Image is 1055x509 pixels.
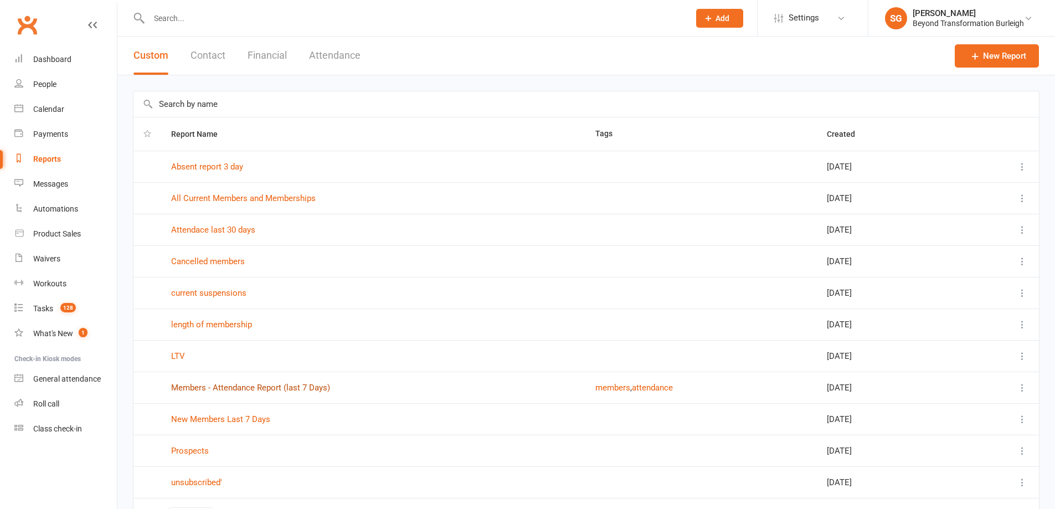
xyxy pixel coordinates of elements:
a: General attendance kiosk mode [14,367,117,392]
div: Payments [33,130,68,138]
td: [DATE] [817,309,960,340]
div: Messages [33,179,68,188]
div: Roll call [33,399,59,408]
a: Roll call [14,392,117,417]
a: Cancelled members [171,256,245,266]
td: [DATE] [817,466,960,498]
a: New Report [955,44,1039,68]
input: Search by name [133,91,1039,117]
a: Prospects [171,446,209,456]
div: People [33,80,56,89]
a: current suspensions [171,288,246,298]
a: Absent report 3 day [171,162,243,172]
div: Beyond Transformation Burleigh [913,18,1024,28]
td: [DATE] [817,403,960,435]
button: attendance [632,381,673,394]
span: 1 [79,328,88,337]
button: Report Name [171,127,230,141]
a: Class kiosk mode [14,417,117,441]
a: Product Sales [14,222,117,246]
a: Dashboard [14,47,117,72]
button: Created [827,127,867,141]
button: members [595,381,630,394]
td: [DATE] [817,372,960,403]
span: Settings [789,6,819,30]
span: , [630,383,632,393]
td: [DATE] [817,435,960,466]
a: Calendar [14,97,117,122]
div: Dashboard [33,55,71,64]
div: Automations [33,204,78,213]
div: What's New [33,329,73,338]
a: Tasks 128 [14,296,117,321]
a: New Members Last 7 Days [171,414,270,424]
a: Waivers [14,246,117,271]
td: [DATE] [817,214,960,245]
a: Payments [14,122,117,147]
div: Class check-in [33,424,82,433]
a: People [14,72,117,97]
div: Calendar [33,105,64,114]
span: Report Name [171,130,230,138]
div: Workouts [33,279,66,288]
input: Search... [146,11,682,26]
td: [DATE] [817,151,960,182]
span: Add [716,14,729,23]
td: [DATE] [817,182,960,214]
a: Workouts [14,271,117,296]
div: Product Sales [33,229,81,238]
div: [PERSON_NAME] [913,8,1024,18]
div: Tasks [33,304,53,313]
div: General attendance [33,374,101,383]
td: [DATE] [817,340,960,372]
a: Attendace last 30 days [171,225,255,235]
div: SG [885,7,907,29]
a: unsubscribed' [171,477,222,487]
button: Add [696,9,743,28]
button: Custom [133,37,168,75]
a: What's New1 [14,321,117,346]
a: LTV [171,351,185,361]
a: Automations [14,197,117,222]
button: Attendance [309,37,361,75]
button: Financial [248,37,287,75]
a: Reports [14,147,117,172]
td: [DATE] [817,277,960,309]
span: 128 [60,303,76,312]
a: All Current Members and Memberships [171,193,316,203]
div: Waivers [33,254,60,263]
div: Reports [33,155,61,163]
a: Members - Attendance Report (last 7 Days) [171,383,330,393]
a: Messages [14,172,117,197]
a: Clubworx [13,11,41,39]
a: length of membership [171,320,252,330]
td: [DATE] [817,245,960,277]
th: Tags [585,117,817,151]
button: Contact [191,37,225,75]
span: Created [827,130,867,138]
